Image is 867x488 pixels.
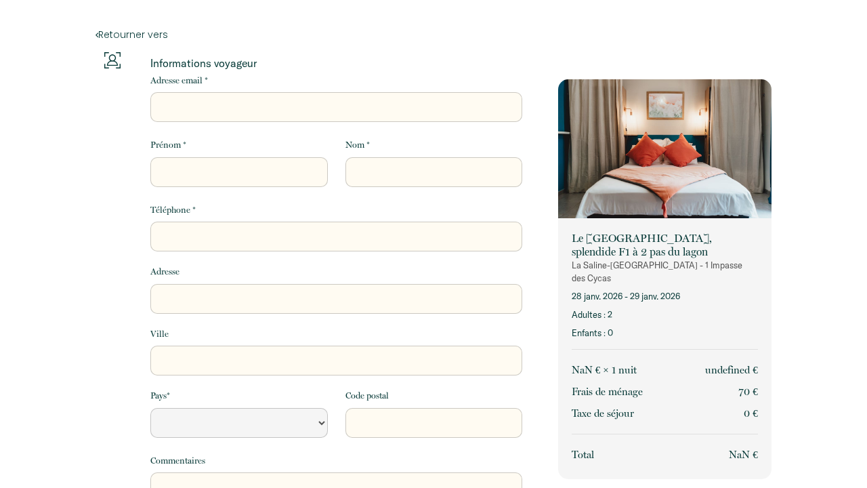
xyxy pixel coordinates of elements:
label: Ville [150,327,169,341]
p: Taxe de séjour [572,405,634,422]
label: Adresse [150,265,179,279]
select: Default select example [150,408,327,438]
p: 0 € [744,405,758,422]
label: Nom * [345,138,370,152]
label: Adresse email * [150,74,208,87]
p: Enfants : 0 [572,327,758,340]
span: NaN € [729,449,758,461]
a: Retourner vers [96,27,771,42]
label: Prénom * [150,138,186,152]
label: Pays [150,389,170,403]
p: Informations voyageur [150,56,522,70]
p: 70 € [738,384,758,400]
p: Adultes : 2 [572,308,758,321]
img: rental-image [558,79,771,222]
p: Le [GEOGRAPHIC_DATA], splendide F1 à 2 pas du lagon [572,232,758,259]
label: Code postal [345,389,389,403]
p: undefined € [705,362,758,378]
span: Total [572,449,594,461]
p: La Saline-[GEOGRAPHIC_DATA] - 1 Impasse des Cycas [572,259,758,285]
label: Téléphone * [150,203,196,217]
img: guests-info [104,52,121,68]
p: Frais de ménage [572,384,643,400]
p: NaN € × 1 nuit [572,362,637,378]
p: 28 janv. 2026 - 29 janv. 2026 [572,290,758,303]
label: Commentaires [150,454,205,468]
